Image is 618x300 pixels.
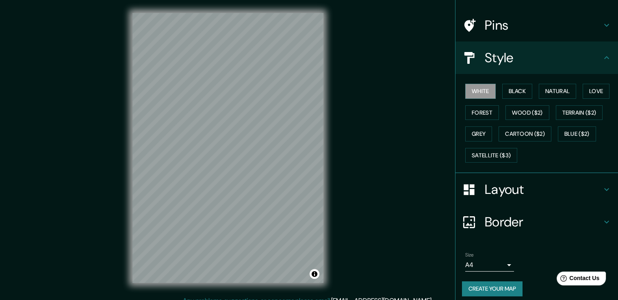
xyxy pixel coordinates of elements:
div: A4 [465,259,514,272]
h4: Layout [485,181,602,198]
button: Terrain ($2) [556,105,603,120]
iframe: Help widget launcher [546,268,609,291]
h4: Pins [485,17,602,33]
button: Black [502,84,533,99]
button: Natural [539,84,576,99]
div: Layout [455,173,618,206]
button: Create your map [462,281,523,296]
button: Cartoon ($2) [499,126,551,141]
label: Size [465,252,474,259]
button: Love [583,84,609,99]
button: Blue ($2) [558,126,596,141]
div: Border [455,206,618,238]
div: Style [455,41,618,74]
button: Grey [465,126,492,141]
button: White [465,84,496,99]
button: Toggle attribution [310,269,319,279]
h4: Border [485,214,602,230]
button: Wood ($2) [505,105,549,120]
div: Pins [455,9,618,41]
button: Forest [465,105,499,120]
button: Satellite ($3) [465,148,517,163]
h4: Style [485,50,602,66]
canvas: Map [132,13,323,283]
